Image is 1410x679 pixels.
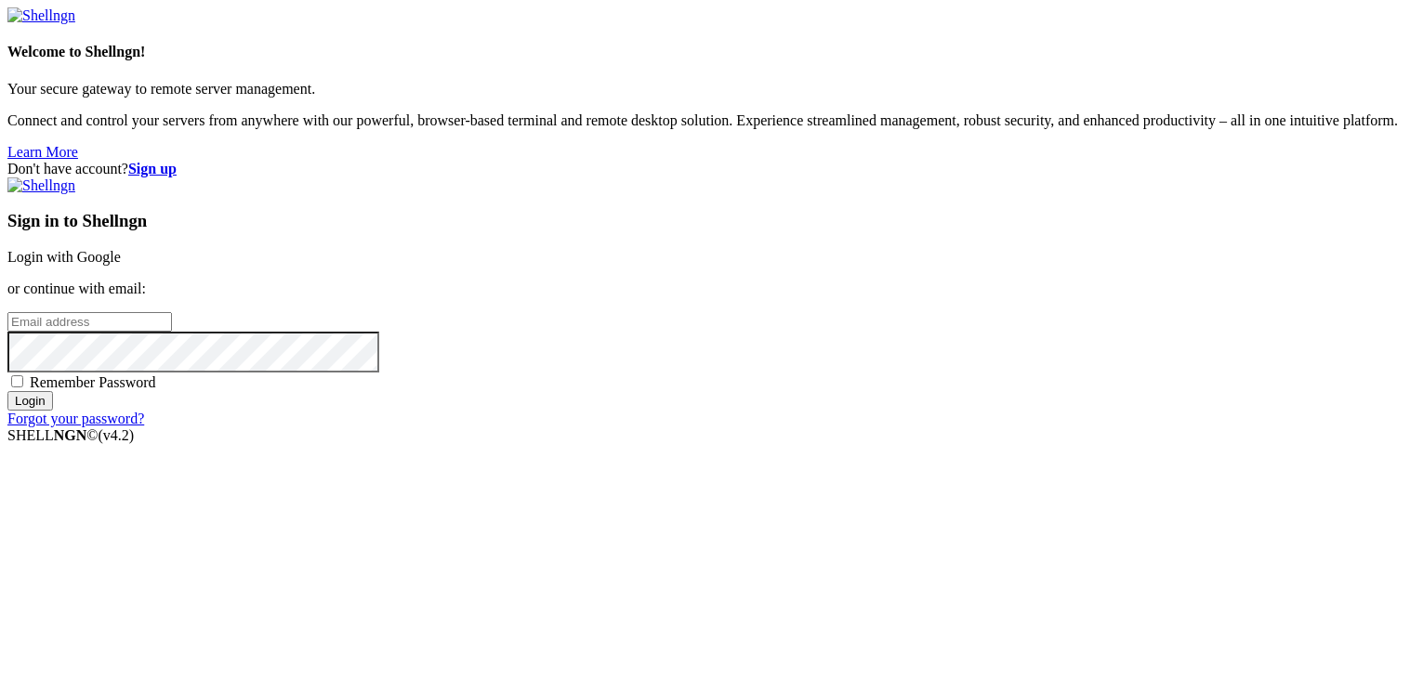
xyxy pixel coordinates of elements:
[99,427,135,443] span: 4.2.0
[7,391,53,411] input: Login
[7,411,144,426] a: Forgot your password?
[7,144,78,160] a: Learn More
[7,7,75,24] img: Shellngn
[7,427,134,443] span: SHELL ©
[7,112,1403,129] p: Connect and control your servers from anywhere with our powerful, browser-based terminal and remo...
[7,161,1403,177] div: Don't have account?
[7,81,1403,98] p: Your secure gateway to remote server management.
[54,427,87,443] b: NGN
[7,281,1403,297] p: or continue with email:
[7,44,1403,60] h4: Welcome to Shellngn!
[7,211,1403,231] h3: Sign in to Shellngn
[7,312,172,332] input: Email address
[7,177,75,194] img: Shellngn
[7,249,121,265] a: Login with Google
[128,161,177,176] a: Sign up
[11,375,23,387] input: Remember Password
[30,374,156,390] span: Remember Password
